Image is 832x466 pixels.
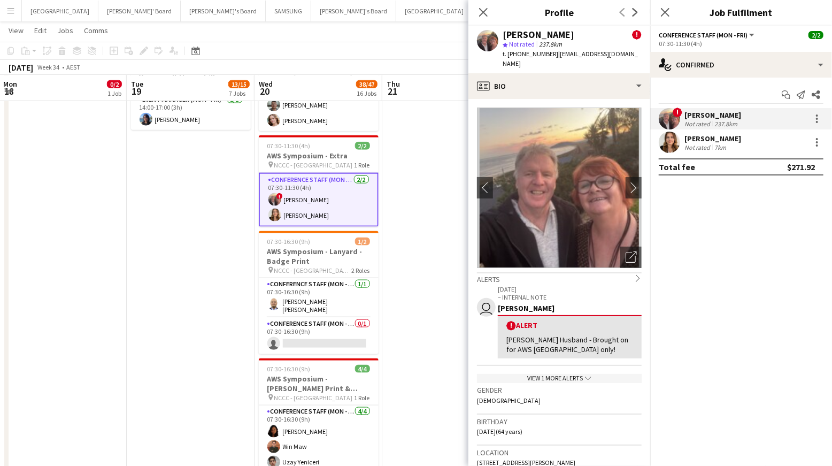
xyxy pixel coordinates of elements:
span: 2/2 [355,142,370,150]
button: [GEOGRAPHIC_DATA] [22,1,98,21]
span: [DATE] (64 years) [477,427,522,436]
span: ! [673,108,682,117]
span: NCCC - [GEOGRAPHIC_DATA] [274,266,352,274]
div: Open photos pop-in [620,247,642,268]
div: Total fee [659,162,695,172]
span: NCCC - [GEOGRAPHIC_DATA] [274,161,353,169]
app-card-role: Conference Staff (Mon - Fri)0/107:30-16:30 (9h) [259,318,379,354]
span: Conference Staff (Mon - Fri) [659,31,748,39]
span: 13/15 [228,80,250,88]
span: 07:30-16:30 (9h) [267,238,311,246]
div: 237.8km [712,120,739,128]
h3: Gender [477,385,642,395]
div: Not rated [684,143,712,151]
span: ! [506,321,516,331]
app-card-role: Conference Staff (Mon - Fri)1/107:30-16:30 (9h)[PERSON_NAME] [PERSON_NAME] [259,278,379,318]
span: ! [276,193,283,200]
div: View 1 more alerts [477,374,642,383]
span: 38/47 [356,80,378,88]
div: [PERSON_NAME] [503,30,574,40]
span: Comms [84,26,108,35]
span: Jobs [57,26,73,35]
div: Bio [468,73,650,99]
p: [DATE] [498,285,642,293]
h3: AWS Symposium - Extra [259,151,379,161]
a: Jobs [53,24,78,37]
button: [PERSON_NAME]'s Board [311,1,396,21]
div: 16 Jobs [357,89,377,97]
div: Alerts [477,272,642,284]
div: $271.92 [787,162,815,172]
app-job-card: 07:30-16:30 (9h)1/2AWS Symposium - Lanyard - Badge Print NCCC - [GEOGRAPHIC_DATA]2 RolesConferenc... [259,231,379,354]
span: Week 34 [35,63,62,71]
span: 07:30-11:30 (4h) [267,142,311,150]
span: 1 Role [355,394,370,402]
img: Crew avatar or photo [477,108,642,268]
h3: AWS Symposium - Lanyard - Badge Print [259,247,379,266]
span: 21 [385,85,400,97]
span: Wed [259,79,273,89]
span: t. [PHONE_NUMBER] [503,50,558,58]
span: ! [632,30,642,40]
h3: AWS Symposium - [PERSON_NAME] Print & [GEOGRAPHIC_DATA] [259,374,379,393]
span: [DEMOGRAPHIC_DATA] [477,396,541,404]
app-job-card: 07:30-11:30 (4h)2/2AWS Symposium - Extra NCCC - [GEOGRAPHIC_DATA]1 RoleConference Staff (Mon - Fr... [259,135,379,227]
h3: Profile [468,5,650,19]
div: 1 Job [107,89,121,97]
app-card-role: Conference Staff (Mon - Fri)2/207:30-17:00 (9h30m)[PERSON_NAME][PERSON_NAME] [259,79,379,131]
span: Tue [131,79,143,89]
span: Not rated [509,40,535,48]
span: Thu [387,79,400,89]
span: 0/2 [107,80,122,88]
button: [PERSON_NAME]'s Board [181,1,266,21]
div: [PERSON_NAME] [684,134,741,143]
a: Comms [80,24,112,37]
div: Confirmed [650,52,832,78]
span: NCCC - [GEOGRAPHIC_DATA] [274,394,353,402]
div: 7km [712,143,728,151]
span: 19 [129,85,143,97]
span: 1/2 [355,238,370,246]
div: 7 Jobs [229,89,249,97]
a: Edit [30,24,51,37]
span: 18 [2,85,17,97]
span: 4/4 [355,365,370,373]
div: Not rated [684,120,712,128]
h3: Location [477,448,642,457]
a: View [4,24,28,37]
div: [PERSON_NAME] [684,110,741,120]
span: 2/2 [808,31,823,39]
h3: Birthday [477,417,642,426]
h3: Job Fulfilment [650,5,832,19]
div: 07:30-11:30 (4h) [659,40,823,48]
div: [PERSON_NAME] [498,303,642,313]
div: Alert [506,320,633,331]
div: AEST [66,63,80,71]
span: 237.8km [537,40,564,48]
span: 20 [257,85,273,97]
span: | [EMAIL_ADDRESS][DOMAIN_NAME] [503,50,638,67]
button: [GEOGRAPHIC_DATA] [396,1,473,21]
span: 1 Role [355,161,370,169]
span: View [9,26,24,35]
p: – INTERNAL NOTE [498,293,642,301]
div: [DATE] [9,62,33,73]
span: 07:30-16:30 (9h) [267,365,311,373]
span: Edit [34,26,47,35]
div: [PERSON_NAME] Husband - Brought on for AWS [GEOGRAPHIC_DATA] only! [506,335,633,354]
button: [PERSON_NAME]' Board [98,1,181,21]
span: Mon [3,79,17,89]
button: Conference Staff (Mon - Fri) [659,31,756,39]
button: SAMSUNG [266,1,311,21]
span: 2 Roles [352,266,370,274]
app-card-role: Event Manager (Mon - Fri)1/114:00-17:00 (3h)[PERSON_NAME] [131,94,251,130]
app-card-role: Conference Staff (Mon - Fri)2/207:30-11:30 (4h)![PERSON_NAME][PERSON_NAME] [259,173,379,227]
